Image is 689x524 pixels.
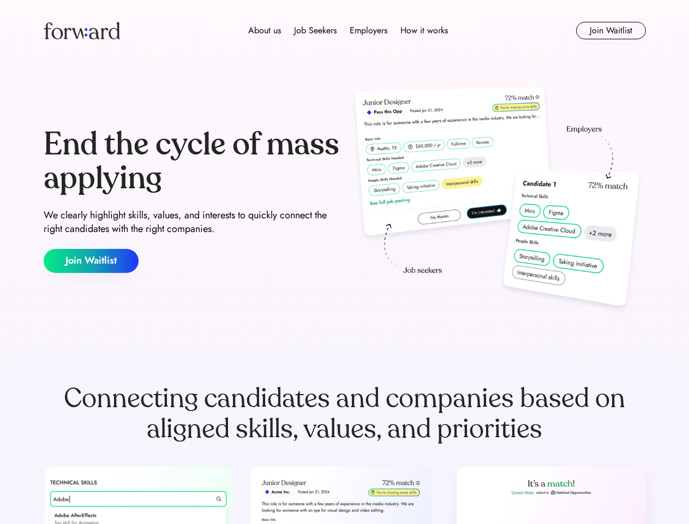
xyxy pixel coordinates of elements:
div: About us [248,24,281,37]
div: Connecting candidates and companies based on aligned skills, values, and priorities [44,383,646,444]
div: Job Seekers [294,24,337,37]
div: We clearly highlight skills, values, and interests to quickly connect the right candidates with t... [44,209,340,236]
div: How it works [400,24,448,37]
div: Employers [350,24,387,37]
button: Join Waitlist [44,249,139,273]
img: Forward logo [44,22,120,39]
div: End the cycle of mass applying [44,128,340,195]
button: Join Waitlist [576,22,646,39]
img: hero-image.png [349,83,646,318]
